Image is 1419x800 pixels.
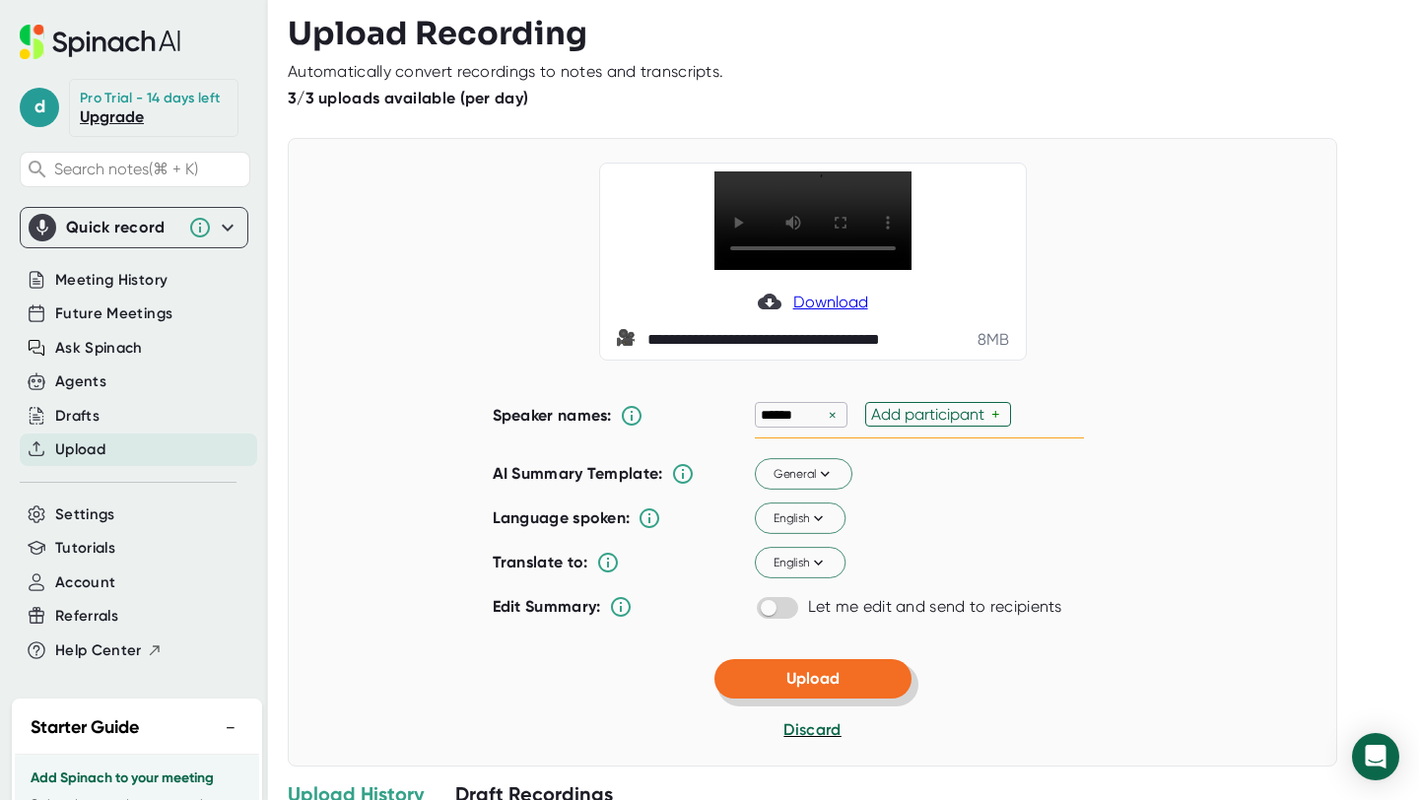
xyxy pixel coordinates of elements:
button: Upload [55,438,105,461]
span: d [20,88,59,127]
b: Edit Summary: [493,597,601,616]
h2: Starter Guide [31,714,139,741]
button: Drafts [55,405,100,428]
div: Add participant [871,405,991,424]
button: English [755,503,845,535]
div: Automatically convert recordings to notes and transcripts. [288,62,723,82]
div: Pro Trial - 14 days left [80,90,220,107]
div: Let me edit and send to recipients [808,597,1062,617]
button: Help Center [55,639,163,662]
button: Referrals [55,605,118,628]
button: Discard [783,718,841,742]
span: Help Center [55,639,142,662]
button: Future Meetings [55,302,172,325]
h3: Add Spinach to your meeting [31,770,243,786]
b: 3/3 uploads available (per day) [288,89,528,107]
div: × [824,406,842,425]
span: Upload [786,669,840,688]
b: Translate to: [493,553,588,571]
div: Quick record [29,208,239,247]
button: Ask Spinach [55,337,143,360]
button: Upload [714,659,912,699]
button: Account [55,571,115,594]
button: Tutorials [55,537,115,560]
button: General [755,459,852,491]
button: English [755,548,845,579]
span: video [616,328,640,352]
button: Settings [55,503,115,526]
b: Language spoken: [493,508,631,527]
span: Download [793,293,868,311]
div: Open Intercom Messenger [1352,733,1399,780]
a: Upgrade [80,107,144,126]
div: Quick record [66,218,178,237]
button: Agents [55,370,106,393]
b: Speaker names: [493,406,612,425]
span: English [773,509,827,527]
a: Download [758,290,868,313]
button: − [218,713,243,742]
button: Meeting History [55,269,168,292]
span: Discard [783,720,841,739]
div: + [991,405,1005,424]
div: 8 MB [978,330,1010,350]
span: English [773,554,827,571]
b: AI Summary Template: [493,464,663,484]
span: Search notes (⌘ + K) [54,160,244,178]
span: General [773,465,834,483]
h3: Upload Recording [288,15,1399,52]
